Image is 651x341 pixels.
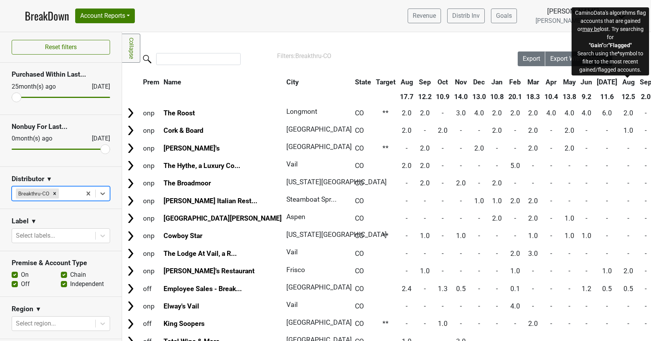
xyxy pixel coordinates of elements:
span: - [568,267,570,275]
span: 1.0 [565,214,574,222]
th: 9.2 [579,90,594,104]
span: - [532,267,534,275]
span: 4.0 [510,302,520,310]
span: Longmont [286,108,317,115]
span: 3.0 [456,109,466,117]
span: 2.0 [565,144,574,152]
span: - [586,179,587,187]
th: Sep: activate to sort column ascending [416,75,434,89]
span: Target [376,78,396,86]
td: onp [141,192,161,209]
td: onp [141,122,161,139]
span: CO [355,179,364,187]
a: [PERSON_NAME] Italian Rest... [164,197,257,205]
img: Arrow right [125,125,136,136]
span: [GEOGRAPHIC_DATA] [286,283,352,291]
span: - [406,267,408,275]
span: 2.0 [492,127,502,134]
span: - [645,214,647,222]
span: - [532,179,534,187]
span: - [496,302,498,310]
span: 1.0 [474,197,484,205]
span: 2.0 [528,197,538,205]
span: - [645,179,647,187]
span: - [645,127,647,134]
h3: Premise & Account Type [12,259,110,267]
span: - [460,302,462,310]
span: 1.0 [456,232,466,240]
img: Arrow right [125,160,136,171]
th: Target: activate to sort column ascending [374,75,398,89]
u: may be [582,26,600,32]
span: - [406,144,408,152]
span: 6.0 [602,109,612,117]
span: - [460,214,462,222]
span: 0.5 [623,285,633,293]
img: Arrow right [125,265,136,277]
span: - [627,214,629,222]
span: 2.0 [565,127,574,134]
span: - [478,302,480,310]
span: 2.0 [510,250,520,257]
span: - [406,197,408,205]
span: - [406,214,408,222]
span: 4.0 [546,109,556,117]
span: - [442,197,444,205]
span: - [514,179,516,187]
img: Arrow right [125,300,136,312]
span: - [424,127,426,134]
th: 11.6 [595,90,619,104]
span: CO [355,109,364,117]
a: King Soopers [164,320,205,327]
button: Account Reports [75,9,135,23]
span: Aspen [286,213,305,221]
span: 4.0 [565,109,574,117]
span: - [478,127,480,134]
a: [GEOGRAPHIC_DATA][PERSON_NAME] [164,214,282,222]
span: - [606,127,608,134]
span: 3.0 [528,250,538,257]
span: 1.0 [602,267,612,275]
td: onp [141,157,161,174]
label: Off [21,279,30,289]
h3: Region [12,305,33,313]
th: Mar: activate to sort column ascending [525,75,542,89]
span: - [406,232,408,240]
th: Oct: activate to sort column ascending [434,75,452,89]
span: CO [355,250,364,257]
span: 1.3 [438,285,448,293]
span: - [645,232,647,240]
img: Arrow right [125,283,136,295]
span: - [606,214,608,222]
th: 10.4 [542,90,560,104]
span: - [550,250,552,257]
span: 2.0 [528,127,538,134]
span: - [586,267,587,275]
th: May: activate to sort column ascending [561,75,578,89]
span: - [442,109,444,117]
span: 2.0 [528,214,538,222]
button: Reset filters [12,40,110,55]
th: 14.0 [452,90,470,104]
span: 2.0 [456,179,466,187]
span: - [606,179,608,187]
th: Aug: activate to sort column ascending [620,75,637,89]
span: - [532,162,534,170]
span: - [550,127,552,134]
img: Arrow right [125,318,136,330]
span: - [568,250,570,257]
span: - [586,162,587,170]
span: 2.0 [402,109,412,117]
span: - [514,144,516,152]
div: Remove Breakthru-CO [50,188,59,199]
span: 2.0 [492,214,502,222]
a: [PERSON_NAME]'s [164,144,220,152]
span: 2.0 [510,109,520,117]
span: - [460,250,462,257]
span: 1.0 [565,232,574,240]
img: Arrow right [125,195,136,207]
th: Jun: activate to sort column ascending [579,75,594,89]
th: Prem: activate to sort column ascending [141,75,161,89]
span: - [478,179,480,187]
span: - [550,179,552,187]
